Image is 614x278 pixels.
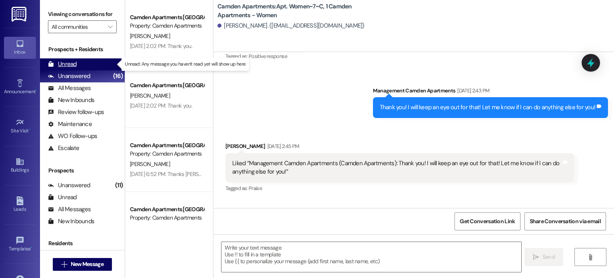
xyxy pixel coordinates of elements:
[48,72,90,80] div: Unanswered
[108,24,112,30] i: 
[40,166,125,175] div: Prospects
[48,108,104,116] div: Review follow-ups
[4,234,36,255] a: Templates •
[48,96,94,104] div: New Inbounds
[524,248,563,266] button: Send
[53,258,112,271] button: New Message
[380,103,596,112] div: Thank you! I will keep an eye out for that! Let me know if I can do anything else for you!
[130,160,170,168] span: [PERSON_NAME]
[4,194,36,216] a: Leads
[29,127,30,132] span: •
[130,150,204,158] div: Property: Camden Apartments
[111,70,125,82] div: (16)
[455,86,489,95] div: [DATE] 2:43 PM
[249,53,287,60] span: Positive response
[130,81,204,90] div: Camden Apartments [GEOGRAPHIC_DATA]
[71,260,104,268] span: New Message
[130,92,170,99] span: [PERSON_NAME]
[130,170,227,178] div: [DATE] 6:52 PM: Thanks [PERSON_NAME]!
[52,20,104,33] input: All communities
[31,245,32,250] span: •
[48,205,91,214] div: All Messages
[130,214,204,222] div: Property: Camden Apartments
[130,141,204,150] div: Camden Apartments [GEOGRAPHIC_DATA]
[36,88,37,93] span: •
[48,181,90,190] div: Unanswered
[48,144,79,152] div: Escalate
[48,193,77,202] div: Unread
[225,50,297,62] div: Tagged as:
[48,217,94,226] div: New Inbounds
[130,13,204,22] div: Camden Apartments [GEOGRAPHIC_DATA]
[130,102,192,109] div: [DATE] 2:02 PM: Thank you.
[130,32,170,40] span: [PERSON_NAME]
[225,142,574,153] div: [PERSON_NAME]
[48,84,91,92] div: All Messages
[265,142,299,150] div: [DATE] 2:45 PM
[530,217,601,226] span: Share Conversation via email
[225,182,574,194] div: Tagged as:
[4,37,36,58] a: Inbox
[48,8,117,20] label: Viewing conversations for
[460,217,515,226] span: Get Conversation Link
[48,120,92,128] div: Maintenance
[217,22,365,30] div: [PERSON_NAME]. ([EMAIL_ADDRESS][DOMAIN_NAME])
[455,212,520,230] button: Get Conversation Link
[130,42,192,50] div: [DATE] 2:02 PM: Thank you.
[533,254,539,260] i: 
[217,2,377,20] b: Camden Apartments: Apt. Women~7~C, 1 Camden Apartments - Women
[587,254,593,260] i: 
[48,132,97,140] div: WO Follow-ups
[130,205,204,214] div: Camden Apartments [GEOGRAPHIC_DATA]
[113,179,125,192] div: (11)
[130,22,204,30] div: Property: Camden Apartments
[249,185,262,192] span: Praise
[524,212,606,230] button: Share Conversation via email
[61,261,67,268] i: 
[542,253,555,261] span: Send
[125,61,245,68] p: Unread: Any message you haven't read yet will show up here
[48,60,77,68] div: Unread
[4,116,36,137] a: Site Visit •
[40,45,125,54] div: Prospects + Residents
[40,239,125,248] div: Residents
[232,159,561,176] div: Liked “Management Camden Apartments (Camden Apartments): Thank you! I will keep an eye out for th...
[4,155,36,176] a: Buildings
[373,86,608,98] div: Management Camden Apartments
[12,7,28,22] img: ResiDesk Logo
